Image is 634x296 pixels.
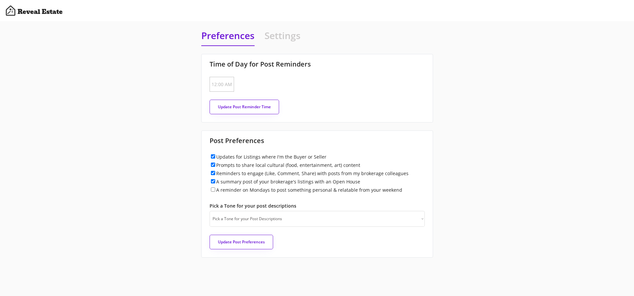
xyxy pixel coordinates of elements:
[5,5,16,16] img: Artboard%201%20copy%203%20%281%29.svg
[201,29,255,46] h4: Preferences
[210,203,425,209] h6: Pick a Tone for your post descriptions
[210,100,279,114] button: Update Post Reminder Time
[216,178,360,185] label: A summary post of your brokerage's listings with an Open House
[210,60,425,69] h6: Time of Day for Post Reminders
[210,235,273,249] button: Update Post Preferences
[216,162,360,168] label: Prompts to share local cultural (food, entertainment, art) content
[18,8,63,16] h4: Reveal Estate
[210,77,234,92] input: 12:00 AM
[216,187,402,193] label: A reminder on Mondays to post something personal & relatable from your weekend
[210,136,425,145] h6: Post Preferences
[216,170,409,176] label: Reminders to engage (Like, Comment, Share) with posts from my brokerage colleagues
[216,154,326,160] label: Updates for Listings where I'm the Buyer or Seller
[265,29,301,45] h4: Settings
